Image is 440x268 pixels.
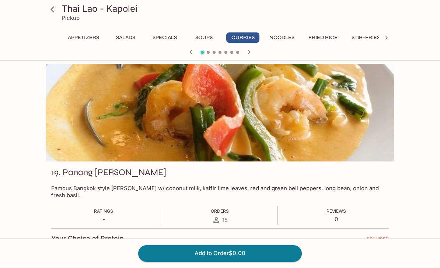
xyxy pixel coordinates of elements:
[64,32,103,43] button: Appetizers
[148,32,181,43] button: Specials
[51,167,166,178] h3: 19. Panang [PERSON_NAME]
[348,32,384,43] button: Stir-Fries
[109,32,142,43] button: Salads
[187,32,220,43] button: Soups
[226,32,259,43] button: Curries
[94,216,113,223] p: -
[222,216,228,223] span: 15
[51,185,389,199] p: Famous Bangkok style [PERSON_NAME] w/ coconut milk, kaffir lime leaves, red and green bell pepper...
[46,64,394,161] div: 19. Panang Curry
[326,216,346,223] p: 0
[265,32,298,43] button: Noodles
[367,236,389,245] span: REQUIRED
[304,32,342,43] button: Fried Rice
[94,208,113,214] span: Ratings
[51,234,124,243] h4: Your Choice of Protein
[326,208,346,214] span: Reviews
[62,14,80,21] p: Pickup
[211,208,229,214] span: Orders
[138,245,302,261] button: Add to Order$0.00
[62,3,391,14] h3: Thai Lao - Kapolei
